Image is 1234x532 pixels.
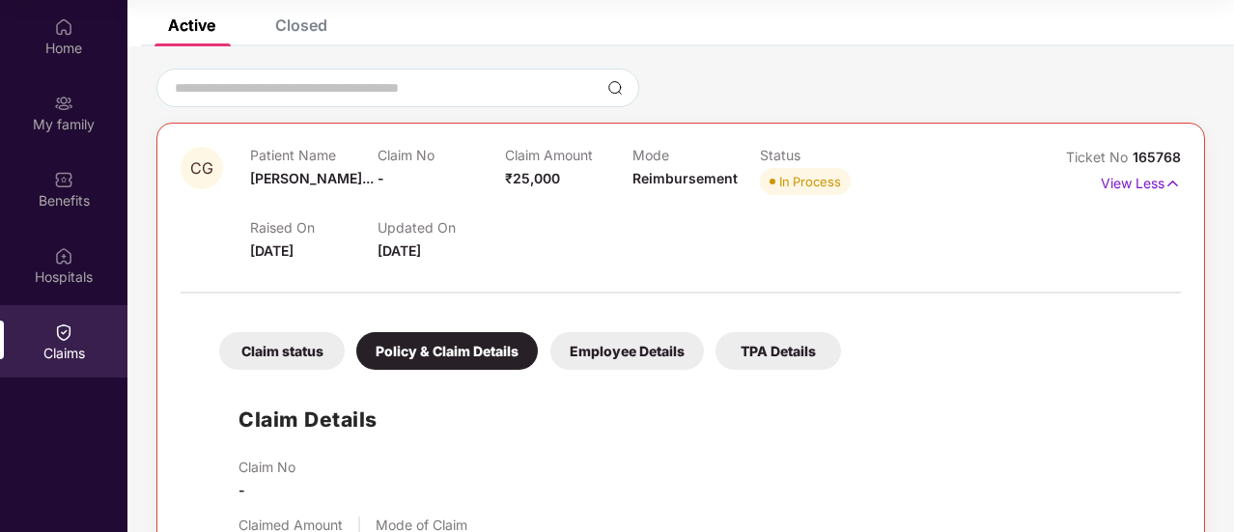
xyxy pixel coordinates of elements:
[505,147,632,163] p: Claim Amount
[760,147,887,163] p: Status
[779,172,841,191] div: In Process
[632,147,760,163] p: Mode
[378,170,384,186] span: -
[632,170,738,186] span: Reimbursement
[550,332,704,370] div: Employee Details
[715,332,841,370] div: TPA Details
[54,17,73,37] img: svg+xml;base64,PHN2ZyBpZD0iSG9tZSIgeG1sbnM9Imh0dHA6Ly93d3cudzMub3JnLzIwMDAvc3ZnIiB3aWR0aD0iMjAiIG...
[54,322,73,342] img: svg+xml;base64,PHN2ZyBpZD0iQ2xhaW0iIHhtbG5zPSJodHRwOi8vd3d3LnczLm9yZy8yMDAwL3N2ZyIgd2lkdGg9IjIwIi...
[275,15,327,35] div: Closed
[378,242,421,259] span: [DATE]
[238,482,245,498] span: -
[1164,173,1181,194] img: svg+xml;base64,PHN2ZyB4bWxucz0iaHR0cDovL3d3dy53My5vcmcvMjAwMC9zdmciIHdpZHRoPSIxNyIgaGVpZ2h0PSIxNy...
[356,332,538,370] div: Policy & Claim Details
[54,246,73,266] img: svg+xml;base64,PHN2ZyBpZD0iSG9zcGl0YWxzIiB4bWxucz0iaHR0cDovL3d3dy53My5vcmcvMjAwMC9zdmciIHdpZHRoPS...
[54,170,73,189] img: svg+xml;base64,PHN2ZyBpZD0iQmVuZWZpdHMiIHhtbG5zPSJodHRwOi8vd3d3LnczLm9yZy8yMDAwL3N2ZyIgd2lkdGg9Ij...
[378,219,505,236] p: Updated On
[250,219,378,236] p: Raised On
[505,170,560,186] span: ₹25,000
[1066,149,1133,165] span: Ticket No
[250,170,374,186] span: [PERSON_NAME]...
[54,94,73,113] img: svg+xml;base64,PHN2ZyB3aWR0aD0iMjAiIGhlaWdodD0iMjAiIHZpZXdCb3g9IjAgMCAyMCAyMCIgZmlsbD0ibm9uZSIgeG...
[190,160,213,177] span: CG
[238,404,378,435] h1: Claim Details
[1101,168,1181,194] p: View Less
[250,242,294,259] span: [DATE]
[607,80,623,96] img: svg+xml;base64,PHN2ZyBpZD0iU2VhcmNoLTMyeDMyIiB4bWxucz0iaHR0cDovL3d3dy53My5vcmcvMjAwMC9zdmciIHdpZH...
[168,15,215,35] div: Active
[219,332,345,370] div: Claim status
[250,147,378,163] p: Patient Name
[378,147,505,163] p: Claim No
[1133,149,1181,165] span: 165768
[238,459,295,475] p: Claim No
